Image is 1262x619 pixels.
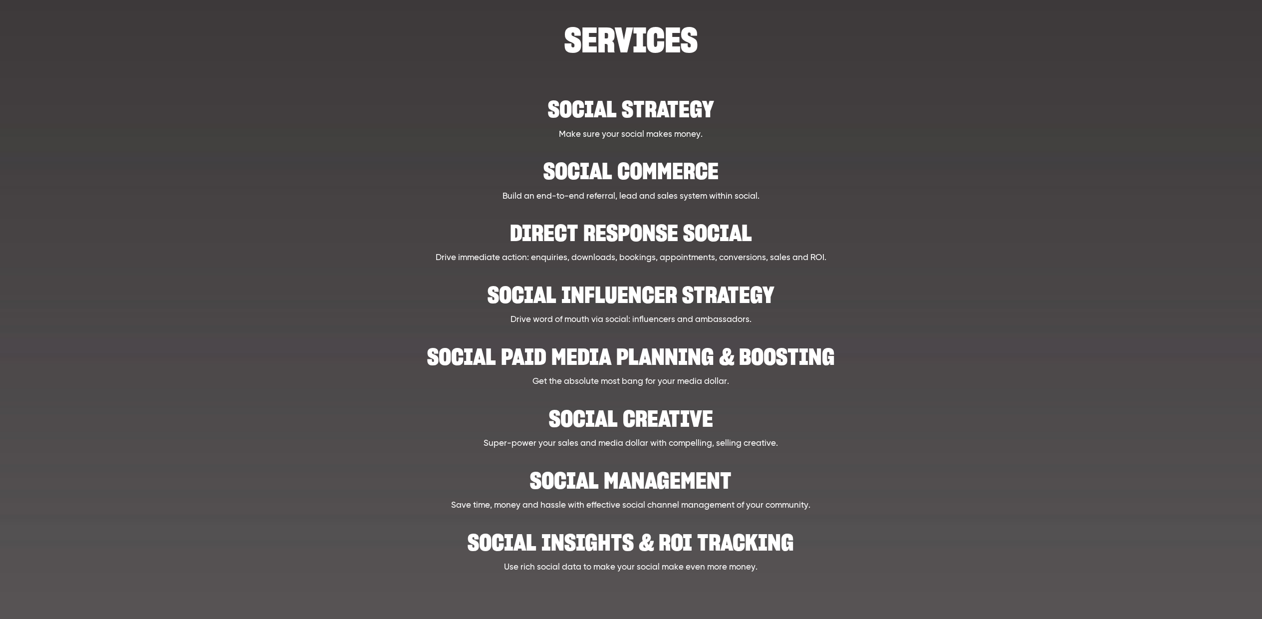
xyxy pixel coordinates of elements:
a: Social influencer strategy Drive word of mouth via social: influencers and ambassadors. [129,275,1134,326]
a: Social creative Super-power your sales and media dollar with compelling, selling creative. [129,398,1134,450]
a: Social Insights & ROI Tracking Use rich social data to make your social make even more money. [129,522,1134,574]
h2: Social Commerce [129,151,1134,181]
p: Use rich social data to make your social make even more money. [129,561,1134,574]
p: Build an end-to-end referral, lead and sales system within social. [129,190,1134,203]
h2: Social paid media planning & boosting [129,336,1134,367]
h2: Social strategy [129,89,1134,119]
h2: Direct Response Social [129,213,1134,243]
p: Save time, money and hassle with effective social channel management of your community. [129,499,1134,512]
a: Direct Response Social Drive immediate action: enquiries, downloads, bookings, appointments, conv... [129,213,1134,265]
p: Drive immediate action: enquiries, downloads, bookings, appointments, conversions, sales and ROI. [129,252,1134,265]
a: Social paid media planning & boosting Get the absolute most bang for your media dollar. [129,336,1134,388]
p: Super-power your sales and media dollar with compelling, selling creative. [129,437,1134,450]
p: Get the absolute most bang for your media dollar. [129,375,1134,388]
p: Make sure your social makes money. [129,128,1134,141]
h2: Social influencer strategy [129,275,1134,305]
a: Social strategy Make sure your social makes money. [129,89,1134,141]
h2: Social Insights & ROI Tracking [129,522,1134,553]
a: Social Commerce Build an end-to-end referral, lead and sales system within social. [129,151,1134,203]
h2: Social Management [129,460,1134,491]
h1: SERVICES [129,25,1134,55]
h2: Social creative [129,398,1134,429]
a: Social Management Save time, money and hassle with effective social channel management of your co... [129,460,1134,512]
p: Drive word of mouth via social: influencers and ambassadors. [129,313,1134,326]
